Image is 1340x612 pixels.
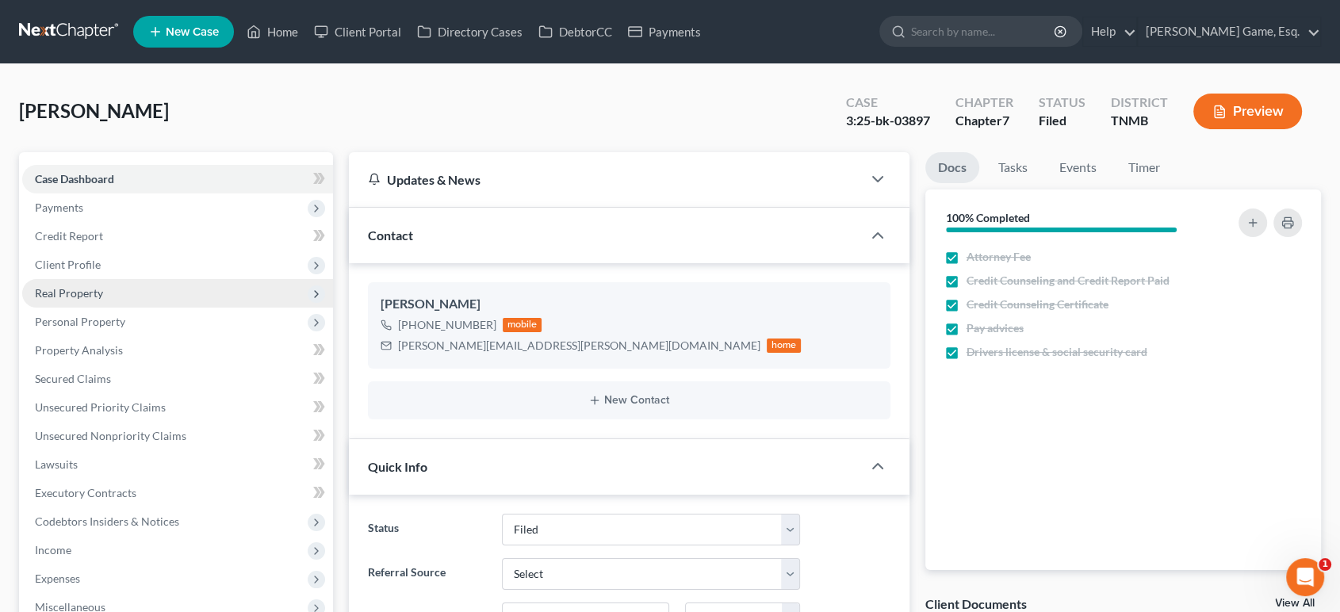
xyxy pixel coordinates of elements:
div: TNMB [1111,112,1168,130]
span: Secured Claims [35,372,111,385]
span: Property Analysis [35,343,123,357]
span: Personal Property [35,315,125,328]
a: Directory Cases [409,17,530,46]
strong: 100% Completed [946,211,1030,224]
span: Attorney Fee [967,249,1031,265]
a: Unsecured Nonpriority Claims [22,422,333,450]
span: Lawsuits [35,457,78,471]
span: Unsecured Nonpriority Claims [35,429,186,442]
a: Timer [1116,152,1173,183]
div: mobile [503,318,542,332]
div: Client Documents [925,595,1027,612]
a: Executory Contracts [22,479,333,507]
span: Client Profile [35,258,101,271]
a: Credit Report [22,222,333,251]
span: Payments [35,201,83,214]
div: Chapter [955,112,1013,130]
span: Income [35,543,71,557]
div: home [767,339,802,353]
span: Executory Contracts [35,486,136,499]
a: Lawsuits [22,450,333,479]
div: Filed [1039,112,1085,130]
a: Events [1047,152,1109,183]
span: Credit Counseling and Credit Report Paid [967,273,1170,289]
span: Codebtors Insiders & Notices [35,514,179,528]
a: Payments [620,17,709,46]
span: New Case [166,26,219,38]
label: Status [360,514,495,545]
button: New Contact [381,394,878,407]
a: Home [239,17,306,46]
span: Case Dashboard [35,172,114,186]
a: View All [1275,598,1315,609]
span: [PERSON_NAME] [19,99,169,122]
span: Expenses [35,572,80,585]
a: Case Dashboard [22,165,333,193]
span: Real Property [35,286,103,300]
div: District [1111,94,1168,112]
a: Property Analysis [22,336,333,365]
span: Contact [368,228,413,243]
input: Search by name... [911,17,1056,46]
span: Pay advices [967,320,1024,336]
span: Quick Info [368,459,427,474]
a: Client Portal [306,17,409,46]
div: [PHONE_NUMBER] [398,317,496,333]
a: [PERSON_NAME] Game, Esq. [1138,17,1320,46]
a: Unsecured Priority Claims [22,393,333,422]
span: Drivers license & social security card [967,344,1147,360]
div: Status [1039,94,1085,112]
span: Credit Counseling Certificate [967,296,1108,312]
div: Chapter [955,94,1013,112]
a: Tasks [986,152,1040,183]
label: Referral Source [360,558,495,590]
a: DebtorCC [530,17,620,46]
a: Help [1083,17,1136,46]
button: Preview [1193,94,1302,129]
span: 1 [1319,558,1331,571]
span: Unsecured Priority Claims [35,400,166,414]
span: 7 [1002,113,1009,128]
a: Secured Claims [22,365,333,393]
div: [PERSON_NAME] [381,295,878,314]
span: Credit Report [35,229,103,243]
iframe: Intercom live chat [1286,558,1324,596]
div: [PERSON_NAME][EMAIL_ADDRESS][PERSON_NAME][DOMAIN_NAME] [398,338,760,354]
div: Case [846,94,930,112]
div: Updates & News [368,171,843,188]
a: Docs [925,152,979,183]
div: 3:25-bk-03897 [846,112,930,130]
